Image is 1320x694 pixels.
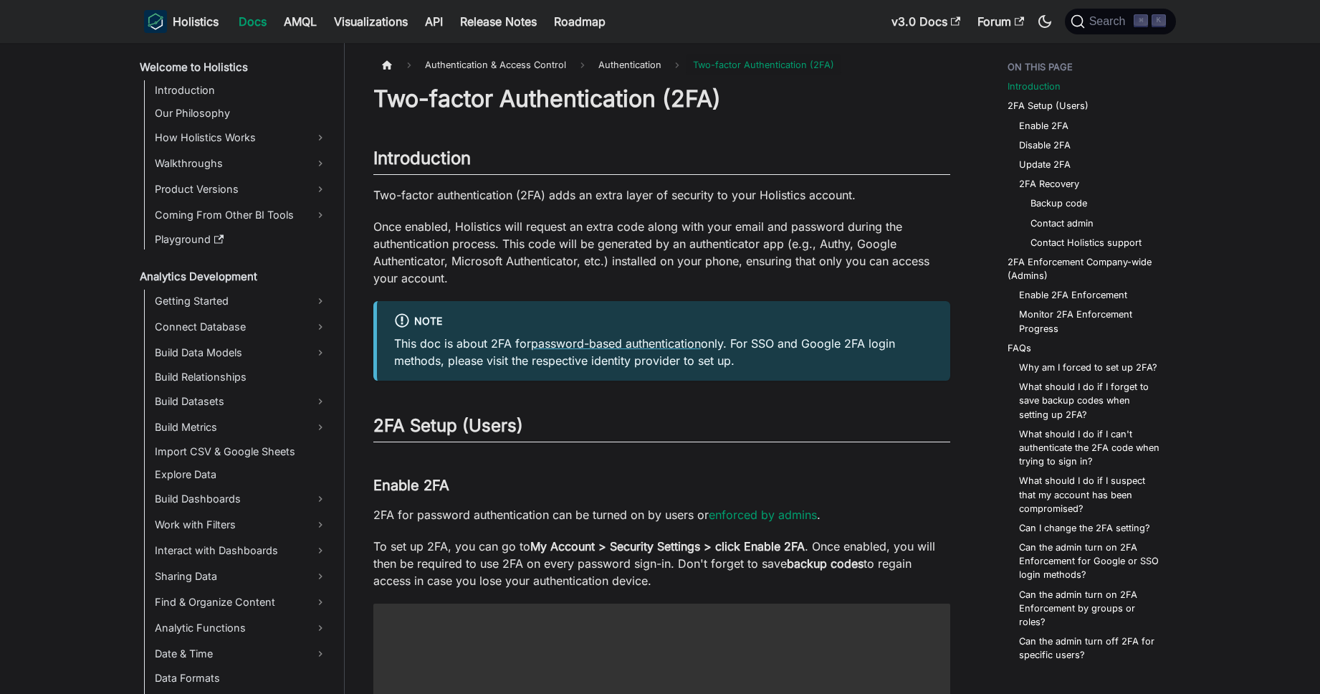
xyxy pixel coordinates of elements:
[373,218,950,287] p: Once enabled, Holistics will request an extra code along with your email and password during the ...
[1019,361,1157,374] a: Why am I forced to set up 2FA?
[373,506,950,523] p: 2FA for password authentication can be turned on by users or .
[135,267,332,287] a: Analytics Development
[150,204,332,227] a: Coming From Other BI Tools
[373,54,950,75] nav: Breadcrumbs
[1019,177,1079,191] a: 2FA Recovery
[1152,14,1166,27] kbd: K
[173,13,219,30] b: Holistics
[150,668,332,688] a: Data Formats
[150,178,332,201] a: Product Versions
[373,54,401,75] a: Home page
[150,617,332,640] a: Analytic Functions
[1033,10,1056,33] button: Switch between dark and light mode (currently dark mode)
[1019,158,1071,171] a: Update 2FA
[1019,474,1162,515] a: What should I do if I suspect that my account has been compromised?
[130,43,345,694] nav: Docs sidebar
[530,539,805,553] strong: My Account > Security Settings > click Enable 2FA
[1008,341,1031,355] a: FAQs
[150,367,332,387] a: Build Relationships
[1019,380,1162,422] a: What should I do if I forget to save backup codes when setting up 2FA?
[150,103,332,123] a: Our Philosophy
[150,642,332,665] a: Date & Time
[1019,138,1071,152] a: Disable 2FA
[1019,541,1162,582] a: Can the admin turn on 2FA Enforcement for Google or SSO login methods?
[1019,427,1162,469] a: What should I do if I can't authenticate the 2FA code when trying to sign in?
[1019,308,1162,335] a: Monitor 2FA Enforcement Progress
[1008,99,1089,113] a: 2FA Setup (Users)
[531,336,701,351] a: password-based authentication
[1019,521,1150,535] a: Can I change the 2FA setting?
[150,465,332,485] a: Explore Data
[1030,196,1087,210] a: Backup code
[709,508,817,522] a: enforced by admins
[144,10,167,33] img: Holistics
[394,335,933,369] p: This doc is about 2FA for only. For SSO and Google 2FA login methods, please visit the respective...
[150,513,332,536] a: Work with Filters
[373,477,950,495] h3: Enable 2FA
[150,488,332,510] a: Build Dashboards
[150,315,332,338] a: Connect Database
[373,85,950,113] h1: Two-factor Authentication (2FA)
[883,10,969,33] a: v3.0 Docs
[373,538,950,589] p: To set up 2FA, you can go to . Once enabled, you will then be required to use 2FA on every passwo...
[1008,255,1167,282] a: 2FA Enforcement Company-wide (Admins)
[150,539,332,562] a: Interact with Dashboards
[150,152,332,175] a: Walkthroughs
[1008,80,1061,93] a: Introduction
[150,565,332,588] a: Sharing Data
[150,126,332,149] a: How Holistics Works
[373,415,950,442] h2: 2FA Setup (Users)
[1030,217,1094,230] a: Contact admin
[144,10,219,33] a: HolisticsHolistics
[1019,288,1127,302] a: Enable 2FA Enforcement
[373,148,950,175] h2: Introduction
[1019,588,1162,629] a: Can the admin turn on 2FA Enforcement by groups or roles?
[275,10,325,33] a: AMQL
[150,591,332,614] a: Find & Organize Content
[230,10,275,33] a: Docs
[1019,119,1068,133] a: Enable 2FA
[416,10,451,33] a: API
[150,229,332,249] a: Playground
[591,54,669,75] span: Authentication
[686,54,841,75] span: Two-factor Authentication (2FA)
[1019,634,1162,662] a: Can the admin turn off 2FA for specific users?
[150,442,332,462] a: Import CSV & Google Sheets
[545,10,614,33] a: Roadmap
[418,54,573,75] span: Authentication & Access Control
[451,10,545,33] a: Release Notes
[150,80,332,100] a: Introduction
[1065,9,1176,34] button: Search (Command+K)
[150,416,332,439] a: Build Metrics
[135,57,332,77] a: Welcome to Holistics
[1134,14,1148,27] kbd: ⌘
[150,290,332,313] a: Getting Started
[1085,15,1134,28] span: Search
[969,10,1033,33] a: Forum
[787,556,864,571] strong: backup codes
[150,341,332,364] a: Build Data Models
[1030,236,1142,249] a: Contact Holistics support
[325,10,416,33] a: Visualizations
[394,313,933,331] div: Note
[373,186,950,204] p: Two-factor authentication (2FA) adds an extra layer of security to your Holistics account.
[150,390,332,413] a: Build Datasets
